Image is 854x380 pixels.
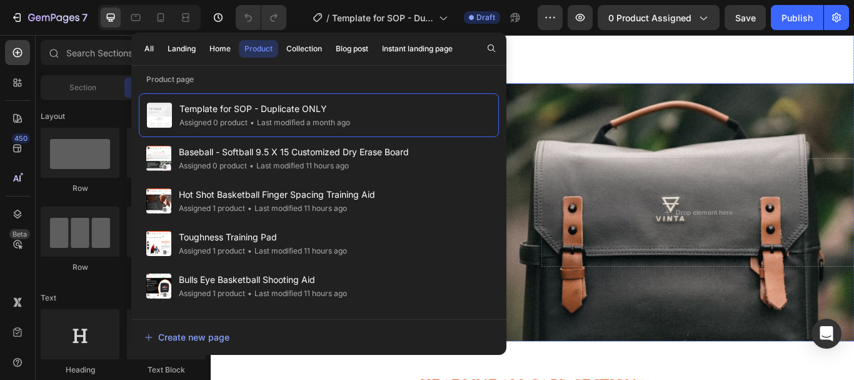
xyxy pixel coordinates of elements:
[179,272,347,287] span: Bulls Eye Basketball Shooting Aid
[69,82,96,93] span: Section
[248,246,252,255] span: •
[771,5,823,30] button: Publish
[239,40,278,58] button: Product
[179,145,409,160] span: Baseball - Softball 9.5 X 15 Customized Dry Erase Board
[179,230,347,245] span: Toughness Training Pad
[248,116,350,129] div: Last modified a month ago
[131,73,506,86] p: Product page
[9,229,30,239] div: Beta
[735,13,756,23] span: Save
[144,43,154,54] div: All
[12,133,30,143] div: 450
[82,10,88,25] p: 7
[245,202,347,215] div: Last modified 11 hours ago
[179,202,245,215] div: Assigned 1 product
[41,262,119,273] div: Row
[811,319,841,349] div: Open Intercom Messenger
[179,160,247,172] div: Assigned 0 product
[179,245,245,257] div: Assigned 1 product
[162,40,201,58] button: Landing
[248,203,252,213] span: •
[245,287,347,300] div: Last modified 11 hours ago
[281,40,328,58] button: Collection
[247,160,349,172] div: Last modified 11 hours ago
[15,247,64,265] div: Get started
[249,161,254,170] span: •
[139,40,159,58] button: All
[127,183,206,194] div: Row
[250,118,254,127] span: •
[127,364,206,376] div: Text Block
[144,325,494,350] button: Create new page
[330,40,374,58] button: Blog post
[382,43,453,54] div: Instant landing page
[41,111,65,122] span: Layout
[326,11,329,24] span: /
[127,262,206,273] div: Row
[179,187,375,202] span: Hot Shot Basketball Finger Spacing Training Aid
[41,364,119,376] div: Heading
[179,287,245,300] div: Assigned 1 product
[725,5,766,30] button: Save
[244,43,273,54] div: Product
[781,11,813,24] div: Publish
[542,202,608,212] div: Drop element here
[336,43,368,54] div: Blog post
[209,43,231,54] div: Home
[598,5,720,30] button: 0 product assigned
[286,43,322,54] div: Collection
[41,183,119,194] div: Row
[236,5,286,30] div: Undo/Redo
[168,43,196,54] div: Landing
[376,40,458,58] button: Instant landing page
[26,9,749,28] li: 1Bullet Point
[179,101,350,116] span: Template for SOP - Duplicate ONLY
[5,5,93,30] button: 7
[26,28,749,46] li: 1Bullet Point
[204,40,236,58] button: Home
[476,12,495,23] span: Draft
[608,11,691,24] span: 0 product assigned
[245,245,347,257] div: Last modified 11 hours ago
[41,292,56,304] span: Text
[144,331,229,344] div: Create new page
[41,40,206,65] input: Search Sections & Elements
[211,35,854,380] iframe: Design area
[332,11,434,24] span: Template for SOP - Duplicate ONLY
[248,289,252,298] span: •
[179,116,248,129] div: Assigned 0 product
